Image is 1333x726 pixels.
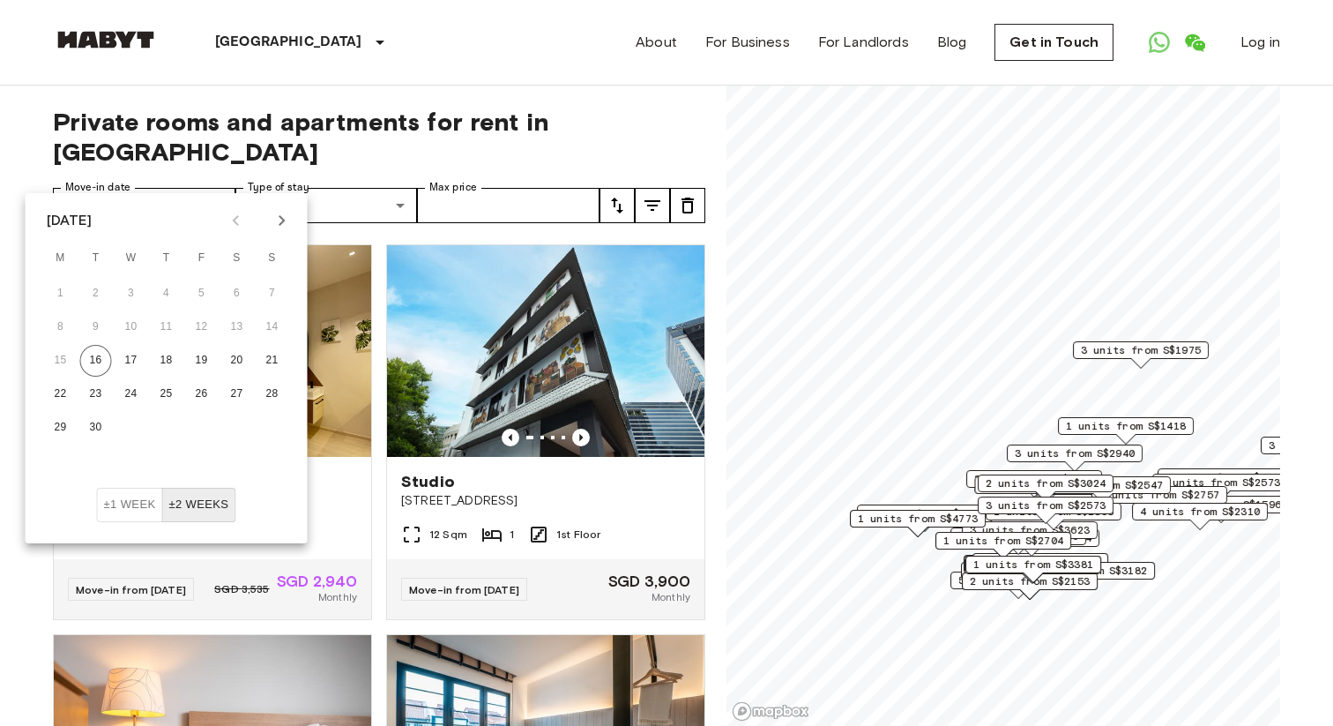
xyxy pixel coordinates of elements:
[186,345,218,377] button: 19
[635,188,670,223] button: tune
[964,557,1100,584] div: Map marker
[115,345,147,377] button: 17
[45,241,77,276] span: Monday
[45,412,77,444] button: 29
[850,510,986,537] div: Map marker
[429,527,467,543] span: 12 Sqm
[409,583,519,596] span: Move-in from [DATE]
[705,32,790,53] a: For Business
[1073,341,1209,369] div: Map marker
[1058,417,1194,445] div: Map marker
[965,556,1101,583] div: Map marker
[986,498,1106,513] span: 3 units from S$2573
[215,32,362,53] p: [GEOGRAPHIC_DATA]
[974,476,1116,504] div: Map marker
[248,180,309,195] label: Type of stay
[572,429,590,446] button: Previous image
[962,573,1098,600] div: Map marker
[1019,562,1155,589] div: Map marker
[80,378,112,410] button: 23
[186,241,218,276] span: Friday
[277,573,357,589] span: SGD 2,940
[401,471,455,492] span: Studio
[1142,25,1177,60] a: Open WhatsApp
[151,241,182,276] span: Thursday
[1027,563,1147,579] span: 1 units from S$3182
[115,241,147,276] span: Wednesday
[1177,25,1212,60] a: Open WeChat
[652,589,690,605] span: Monthly
[45,378,77,410] button: 22
[1081,342,1201,358] span: 3 units from S$1975
[502,429,519,446] button: Previous image
[857,505,993,532] div: Map marker
[214,581,269,597] span: SGD 3,535
[76,583,186,596] span: Move-in from [DATE]
[599,188,635,223] button: tune
[986,503,1121,530] div: Map marker
[80,412,112,444] button: 30
[973,557,1093,573] span: 1 units from S$3381
[186,378,218,410] button: 26
[115,378,147,410] button: 24
[1099,487,1219,503] span: 2 units from S$2757
[1240,32,1280,53] a: Log in
[608,573,690,589] span: SGD 3,900
[161,488,235,522] button: ±2 weeks
[1140,504,1260,520] span: 4 units from S$2310
[974,471,1094,487] span: 3 units from S$1985
[80,241,112,276] span: Tuesday
[97,488,236,522] div: Move In Flexibility
[966,470,1102,498] div: Map marker
[429,180,477,195] label: Max price
[510,527,514,543] span: 1
[556,527,600,543] span: 1st Floor
[151,345,182,377] button: 18
[221,241,253,276] span: Saturday
[1132,503,1268,530] div: Map marker
[994,24,1113,61] a: Get in Touch
[958,573,1078,588] span: 5 units from S$1680
[318,589,357,605] span: Monthly
[53,107,705,167] span: Private rooms and apartments for rent in [GEOGRAPHIC_DATA]
[935,532,1071,559] div: Map marker
[1066,418,1186,434] span: 1 units from S$1418
[221,378,253,410] button: 27
[858,511,978,527] span: 1 units from S$4773
[732,701,809,722] a: Mapbox logo
[1015,445,1135,461] span: 3 units from S$2940
[964,529,1099,557] div: Map marker
[151,378,182,410] button: 25
[80,345,112,377] button: 16
[978,497,1113,524] div: Map marker
[980,554,1100,570] span: 5 units from S$1838
[636,32,677,53] a: About
[221,345,253,377] button: 20
[257,241,288,276] span: Sunday
[943,533,1063,549] span: 1 units from S$2704
[937,32,967,53] a: Blog
[962,521,1098,549] div: Map marker
[670,188,705,223] button: tune
[865,505,985,521] span: 1 units from S$4196
[387,245,704,457] img: Marketing picture of unit SG-01-110-044_001
[1043,477,1163,493] span: 1 units from S$2547
[986,475,1106,491] span: 2 units from S$3024
[970,522,1090,538] span: 3 units from S$3623
[1007,445,1143,472] div: Map marker
[950,572,1086,599] div: Map marker
[47,210,93,231] div: [DATE]
[65,180,130,195] label: Move-in date
[257,345,288,377] button: 21
[972,553,1108,580] div: Map marker
[1152,474,1288,501] div: Map marker
[978,475,1113,502] div: Map marker
[1165,469,1285,485] span: 3 units from S$1480
[964,556,1099,583] div: Map marker
[97,488,163,522] button: ±1 week
[1160,475,1280,490] span: 1 units from S$2573
[1091,486,1227,513] div: Map marker
[53,31,159,49] img: Habyt
[257,378,288,410] button: 28
[1158,468,1293,496] div: Map marker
